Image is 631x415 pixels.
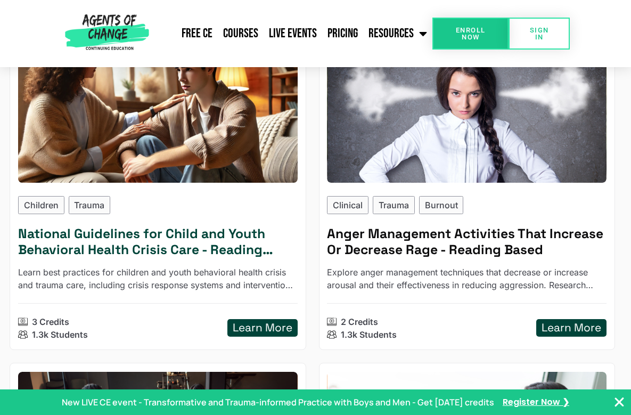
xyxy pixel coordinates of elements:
[153,20,432,47] nav: Menu
[176,20,218,47] a: Free CE
[218,20,264,47] a: Courses
[74,199,104,211] p: Trauma
[327,226,607,257] h5: Anger Management Activities That Increase Or Decrease Rage - Reading Based
[327,266,607,291] p: Explore anger management techniques that decrease or increase arousal and their effectiveness in ...
[432,18,509,50] a: Enroll Now
[333,199,363,211] p: Clinical
[32,328,88,341] p: 1.3k Students
[233,321,292,335] h5: Learn More
[341,315,378,328] p: 2 Credits
[32,315,69,328] p: 3 Credits
[425,199,458,211] p: Burnout
[10,19,306,349] a: National Guidelines for Child and Youth Behavioral Health Crisis Care (3 General CE Credit) - Rea...
[542,321,601,335] h5: Learn More
[24,199,59,211] p: Children
[341,328,397,341] p: 1.3k Students
[509,18,570,50] a: SIGN IN
[62,396,494,409] p: New LIVE CE event - Transformative and Trauma-informed Practice with Boys and Men - Get [DATE] cr...
[18,266,298,291] p: Learn best practices for children and youth behavioral health crisis and trauma care, including c...
[363,20,432,47] a: Resources
[264,20,322,47] a: Live Events
[503,396,569,408] a: Register Now ❯
[526,27,553,40] span: SIGN IN
[327,28,607,183] img: Anger Management Activities That Increase Or Decrease Rage (2 General CE Credit) - Reading Based
[449,27,491,40] span: Enroll Now
[319,19,616,349] a: Anger Management Activities That Increase Or Decrease Rage (2 General CE Credit) - Reading BasedC...
[379,199,409,211] p: Trauma
[322,20,363,47] a: Pricing
[18,28,298,183] div: National Guidelines for Child and Youth Behavioral Health Crisis Care (3 General CE Credit) - Rea...
[18,226,298,257] h5: National Guidelines for Child and Youth Behavioral Health Crisis Care - Reading Based
[4,21,312,191] img: National Guidelines for Child and Youth Behavioral Health Crisis Care (3 General CE Credit) - Rea...
[613,396,626,409] button: Close Banner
